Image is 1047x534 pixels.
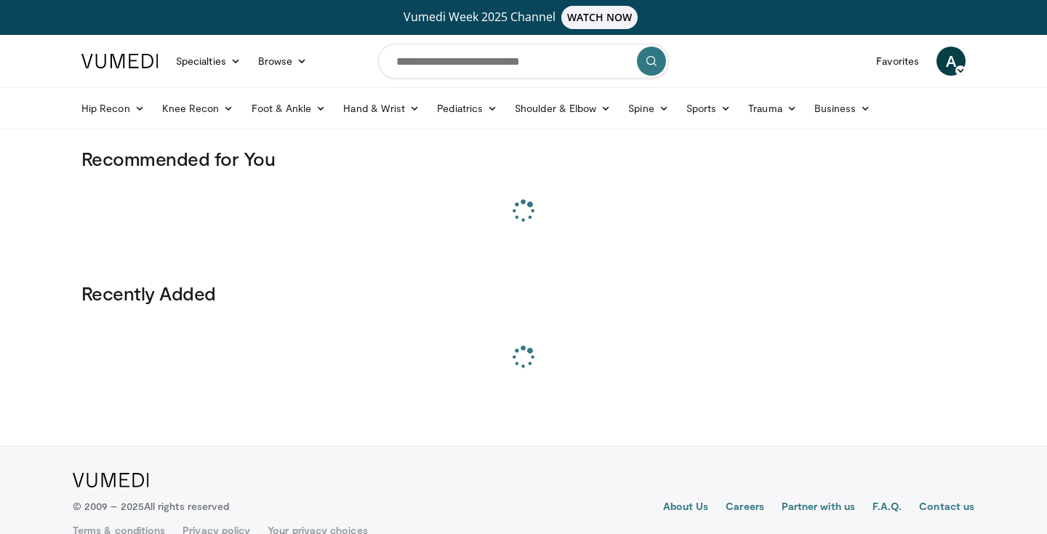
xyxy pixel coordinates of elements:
a: Business [806,94,880,123]
a: About Us [663,499,709,517]
a: Spine [619,94,677,123]
a: Hand & Wrist [334,94,428,123]
a: Sports [678,94,740,123]
span: All rights reserved [144,500,229,512]
a: Browse [249,47,316,76]
a: A [936,47,966,76]
a: Specialties [167,47,249,76]
a: Foot & Ankle [243,94,335,123]
h3: Recently Added [81,282,966,305]
a: F.A.Q. [872,499,902,517]
a: Pediatrics [428,94,506,123]
a: Contact us [919,499,974,517]
a: Trauma [739,94,806,123]
input: Search topics, interventions [378,44,669,79]
span: WATCH NOW [561,6,638,29]
a: Partner with us [782,499,855,517]
img: VuMedi Logo [81,54,159,68]
h3: Recommended for You [81,147,966,170]
a: Vumedi Week 2025 ChannelWATCH NOW [84,6,963,29]
img: VuMedi Logo [73,473,149,487]
a: Knee Recon [153,94,243,123]
a: Favorites [867,47,928,76]
p: © 2009 – 2025 [73,499,229,514]
a: Careers [726,499,764,517]
a: Hip Recon [73,94,153,123]
a: Shoulder & Elbow [506,94,619,123]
